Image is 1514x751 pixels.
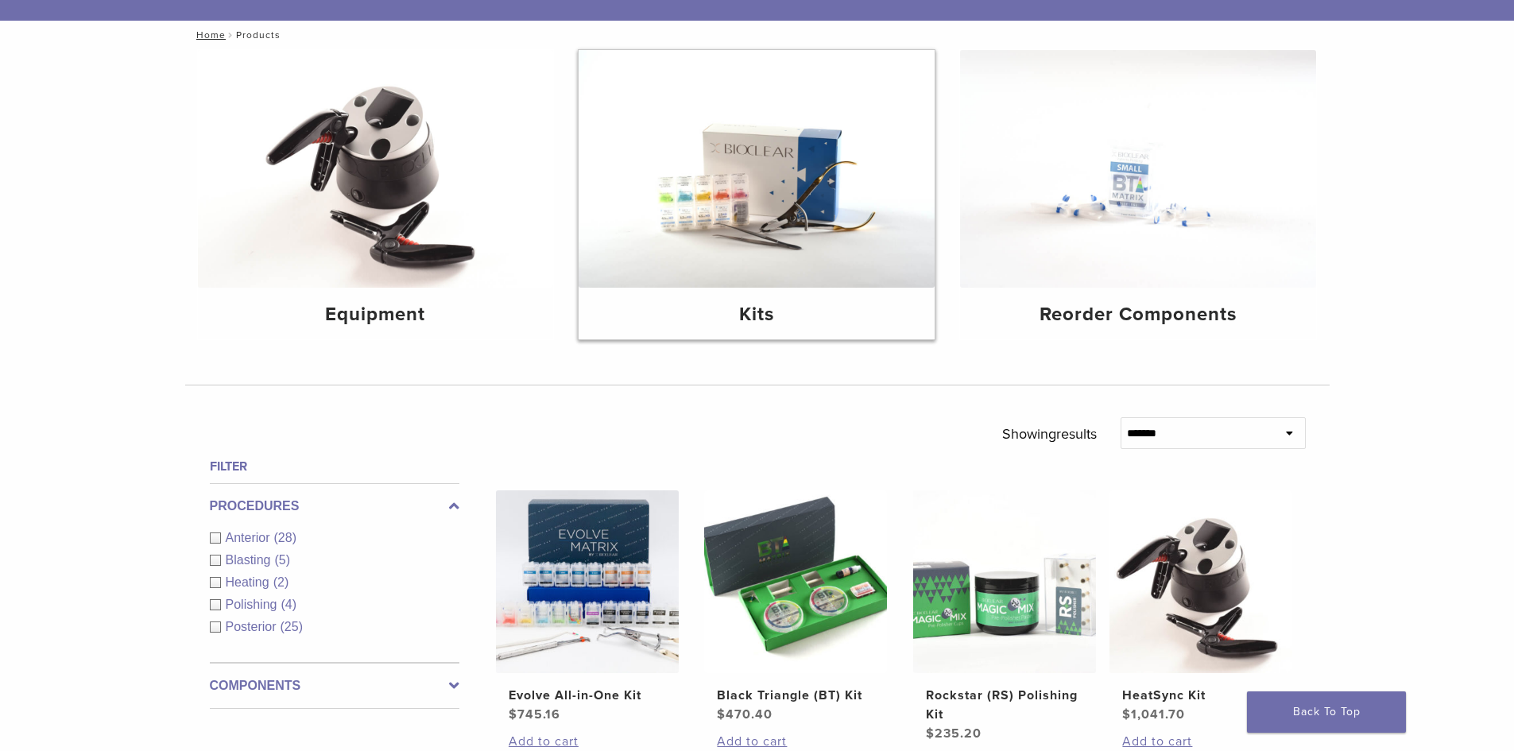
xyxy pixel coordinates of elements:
span: (2) [273,575,289,589]
a: Home [192,29,226,41]
bdi: 745.16 [509,706,560,722]
a: Black Triangle (BT) KitBlack Triangle (BT) Kit $470.40 [703,490,889,724]
span: Polishing [226,598,281,611]
span: $ [717,706,726,722]
span: Blasting [226,553,275,567]
nav: Products [185,21,1330,49]
span: (5) [274,553,290,567]
a: Back To Top [1247,691,1406,733]
h2: Rockstar (RS) Polishing Kit [926,686,1083,724]
bdi: 1,041.70 [1122,706,1185,722]
span: $ [926,726,935,741]
a: Reorder Components [960,50,1316,339]
span: (25) [281,620,303,633]
a: Add to cart: “HeatSync Kit” [1122,732,1280,751]
a: Rockstar (RS) Polishing KitRockstar (RS) Polishing Kit $235.20 [912,490,1098,743]
a: Evolve All-in-One KitEvolve All-in-One Kit $745.16 [495,490,680,724]
span: (4) [281,598,296,611]
h4: Kits [591,300,922,329]
span: Posterior [226,620,281,633]
h2: Black Triangle (BT) Kit [717,686,874,705]
p: Showing results [1002,417,1097,451]
a: Equipment [198,50,554,339]
img: Kits [579,50,935,288]
a: Add to cart: “Black Triangle (BT) Kit” [717,732,874,751]
h2: HeatSync Kit [1122,686,1280,705]
h4: Reorder Components [973,300,1303,329]
img: Evolve All-in-One Kit [496,490,679,673]
label: Procedures [210,497,459,516]
img: Rockstar (RS) Polishing Kit [913,490,1096,673]
a: Add to cart: “Evolve All-in-One Kit” [509,732,666,751]
bdi: 470.40 [717,706,772,722]
label: Components [210,676,459,695]
img: Equipment [198,50,554,288]
h2: Evolve All-in-One Kit [509,686,666,705]
img: Black Triangle (BT) Kit [704,490,887,673]
span: Anterior [226,531,274,544]
span: (28) [274,531,296,544]
bdi: 235.20 [926,726,982,741]
a: HeatSync KitHeatSync Kit $1,041.70 [1109,490,1294,724]
h4: Filter [210,457,459,476]
span: Heating [226,575,273,589]
span: / [226,31,236,39]
span: $ [509,706,517,722]
img: HeatSync Kit [1109,490,1292,673]
a: Kits [579,50,935,339]
h4: Equipment [211,300,541,329]
img: Reorder Components [960,50,1316,288]
span: $ [1122,706,1131,722]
